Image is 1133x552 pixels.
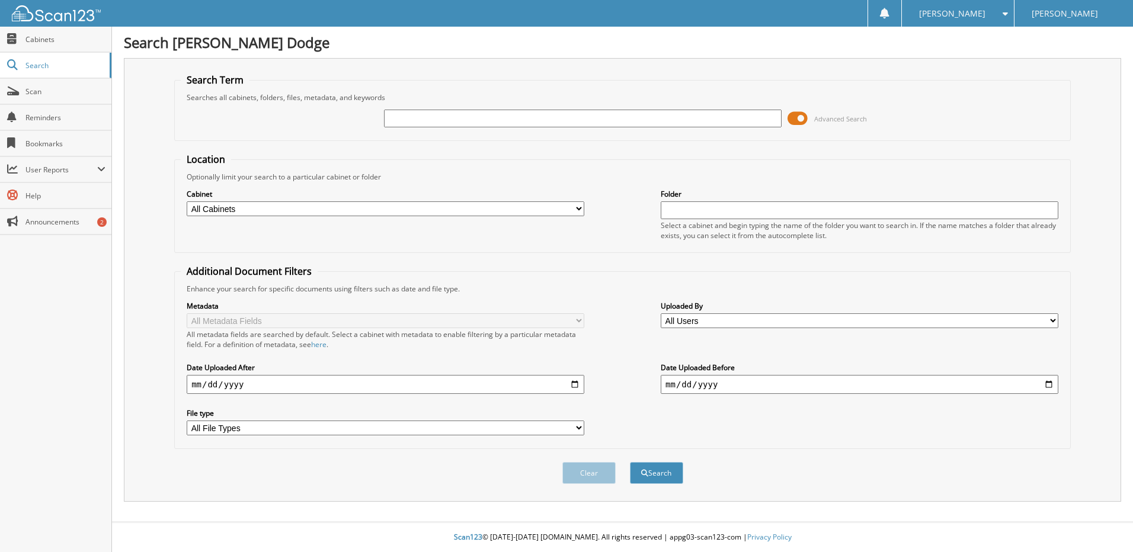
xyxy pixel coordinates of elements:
[181,265,318,278] legend: Additional Document Filters
[562,462,616,484] button: Clear
[12,5,101,21] img: scan123-logo-white.svg
[25,86,105,97] span: Scan
[747,532,792,542] a: Privacy Policy
[181,284,1064,294] div: Enhance your search for specific documents using filters such as date and file type.
[919,10,985,17] span: [PERSON_NAME]
[1074,495,1133,552] iframe: Chat Widget
[25,60,104,70] span: Search
[25,165,97,175] span: User Reports
[181,92,1064,102] div: Searches all cabinets, folders, files, metadata, and keywords
[661,220,1058,240] div: Select a cabinet and begin typing the name of the folder you want to search in. If the name match...
[661,375,1058,394] input: end
[181,73,249,86] legend: Search Term
[187,362,584,373] label: Date Uploaded After
[187,408,584,418] label: File type
[661,189,1058,199] label: Folder
[25,217,105,227] span: Announcements
[124,33,1121,52] h1: Search [PERSON_NAME] Dodge
[181,172,1064,182] div: Optionally limit your search to a particular cabinet or folder
[25,191,105,201] span: Help
[187,329,584,349] div: All metadata fields are searched by default. Select a cabinet with metadata to enable filtering b...
[630,462,683,484] button: Search
[187,375,584,394] input: start
[187,189,584,199] label: Cabinet
[661,362,1058,373] label: Date Uploaded Before
[25,113,105,123] span: Reminders
[181,153,231,166] legend: Location
[814,114,867,123] span: Advanced Search
[1032,10,1098,17] span: [PERSON_NAME]
[112,523,1133,552] div: © [DATE]-[DATE] [DOMAIN_NAME]. All rights reserved | appg03-scan123-com |
[25,139,105,149] span: Bookmarks
[187,301,584,311] label: Metadata
[97,217,107,227] div: 2
[311,339,327,349] a: here
[454,532,482,542] span: Scan123
[25,34,105,44] span: Cabinets
[661,301,1058,311] label: Uploaded By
